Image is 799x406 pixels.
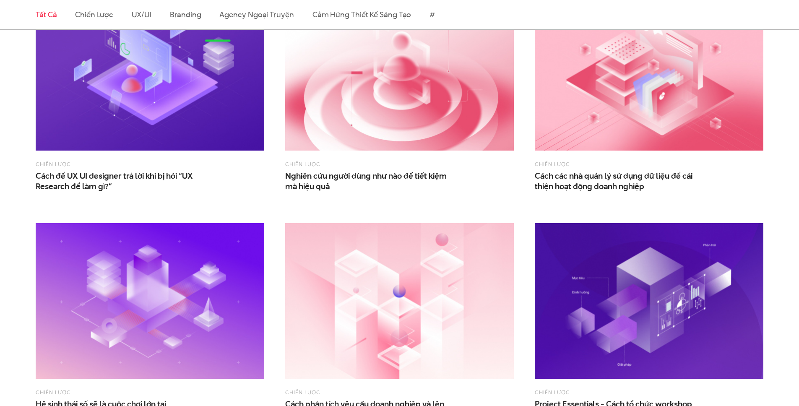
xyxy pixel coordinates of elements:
[535,171,703,192] span: Cách các nhà quản lý sử dụng dữ liệu để cải
[285,171,453,192] a: Nghiên cứu người dùng như nào để tiết kiệmmà hiệu quả
[170,9,201,20] a: Branding
[535,160,570,168] a: Chiến lược
[132,9,152,20] a: UX/UI
[285,181,330,192] span: mà hiệu quả
[285,388,320,396] a: Chiến lược
[535,171,703,192] a: Cách các nhà quản lý sử dụng dữ liệu để cảithiện hoạt động doanh nghiệp
[36,223,264,379] img: Hệ sinh thái số sẽ là cuộc chơi lớn tại Việt Nam trong thời gian tới
[535,223,763,379] img: Project Essentials - Cách tổ chức workshop với client
[312,9,411,20] a: Cảm hứng thiết kế sáng tạo
[36,388,71,396] a: Chiến lược
[75,9,113,20] a: Chiến lược
[219,9,294,20] a: Agency ngoại truyện
[36,160,71,168] a: Chiến lược
[535,181,644,192] span: thiện hoạt động doanh nghiệp
[429,9,435,20] a: #
[535,388,570,396] a: Chiến lược
[36,171,203,192] a: Cách để UX UI designer trả lời khi bị hỏi “UXResearch để làm gì?”
[36,181,112,192] span: Research để làm gì?”
[285,160,320,168] a: Chiến lược
[36,9,57,20] a: Tất cả
[285,171,453,192] span: Nghiên cứu người dùng như nào để tiết kiệm
[285,223,514,379] img: Cách phân tích yêu cầu doanh nghiệp và lên kế hoạch cho dự án khi thời gian gấp
[36,171,203,192] span: Cách để UX UI designer trả lời khi bị hỏi “UX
